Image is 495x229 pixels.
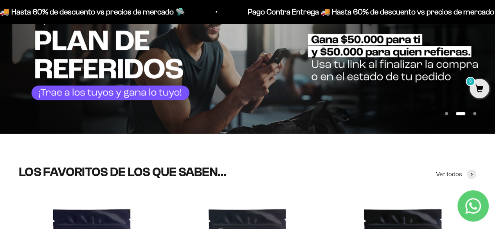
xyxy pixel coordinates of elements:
a: 0 [470,85,489,94]
mark: 0 [466,77,475,86]
split-lines: LOS FAVORITOS DE LOS QUE SABEN... [19,165,226,179]
a: Ver todos [436,169,476,179]
span: Ver todos [436,169,462,179]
